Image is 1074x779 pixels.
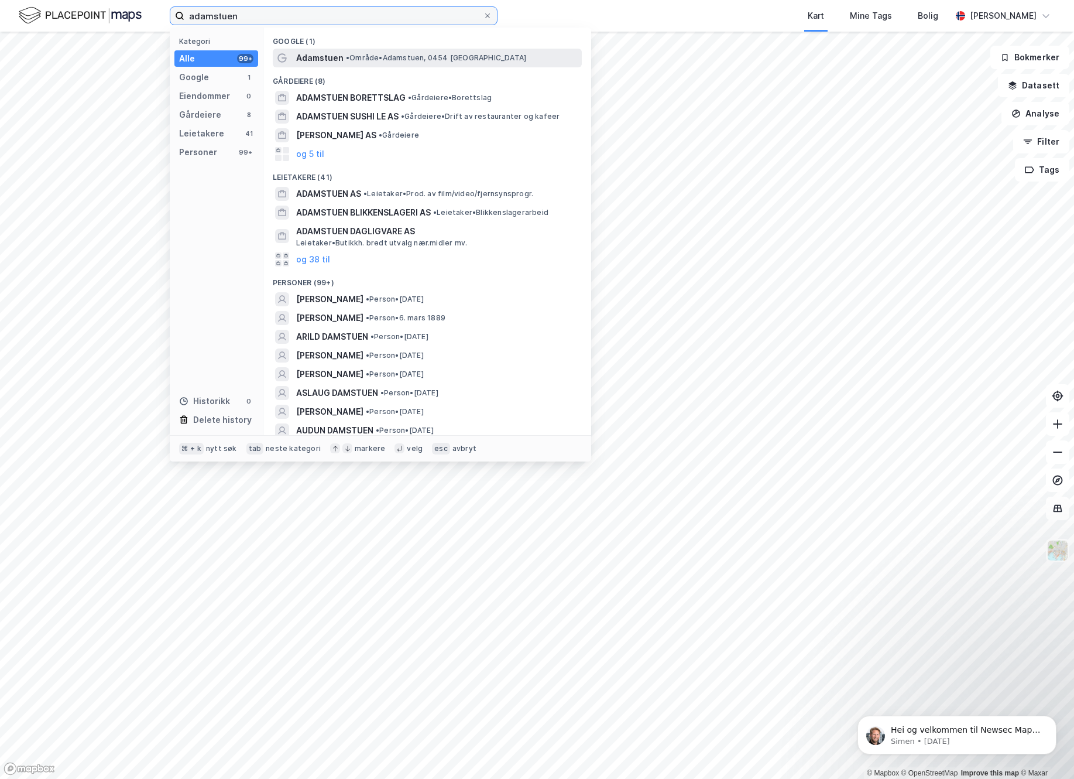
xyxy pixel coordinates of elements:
div: 99+ [237,148,253,157]
button: Tags [1015,158,1069,182]
div: Kart [808,9,824,23]
span: Område • Adamstuen, 0454 [GEOGRAPHIC_DATA] [346,53,526,63]
div: Leietakere [179,127,224,141]
div: velg [407,444,423,453]
span: [PERSON_NAME] [296,348,363,363]
div: 99+ [237,54,253,63]
span: • [433,208,437,217]
span: Person • [DATE] [366,295,424,304]
button: Analyse [1001,102,1069,125]
span: Leietaker • Butikkh. bredt utvalg nær.midler mv. [296,238,467,248]
div: Gårdeiere (8) [263,67,591,88]
span: • [366,295,369,303]
span: • [366,351,369,360]
div: [PERSON_NAME] [970,9,1037,23]
button: Filter [1013,130,1069,153]
span: Person • [DATE] [380,388,438,398]
div: tab [246,443,264,455]
div: 41 [244,129,253,138]
div: avbryt [452,444,476,453]
div: Gårdeiere [179,108,221,122]
iframe: Intercom notifications message [840,691,1074,773]
div: Leietakere (41) [263,163,591,184]
div: Google [179,70,209,84]
div: ⌘ + k [179,443,204,455]
a: Improve this map [961,769,1019,777]
div: Alle [179,52,195,66]
span: ADAMSTUEN BORETTSLAG [296,91,406,105]
img: logo.f888ab2527a4732fd821a326f86c7f29.svg [19,5,142,26]
span: [PERSON_NAME] [296,367,363,381]
div: Google (1) [263,28,591,49]
div: 8 [244,110,253,119]
span: Leietaker • Prod. av film/video/fjernsynsprogr. [363,189,533,199]
div: nytt søk [206,444,237,453]
span: [PERSON_NAME] [296,311,363,325]
a: OpenStreetMap [901,769,958,777]
div: 0 [244,397,253,406]
span: • [379,131,382,139]
span: [PERSON_NAME] [296,292,363,306]
span: • [401,112,404,121]
span: • [363,189,367,198]
span: ADAMSTUEN DAGLIGVARE AS [296,224,577,238]
span: Adamstuen [296,51,344,65]
span: Gårdeiere • Drift av restauranter og kafeer [401,112,560,121]
div: Kategori [179,37,258,46]
span: Person • [DATE] [370,332,428,341]
span: • [366,407,369,416]
div: Mine Tags [850,9,892,23]
span: ADAMSTUEN BLIKKENSLAGERI AS [296,206,431,220]
div: 0 [244,91,253,101]
span: ARILD DAMSTUEN [296,330,368,344]
span: AUDUN DAMSTUEN [296,423,373,438]
span: Leietaker • Blikkenslagerarbeid [433,208,548,217]
img: Z [1046,539,1069,562]
span: ADAMSTUEN AS [296,187,361,201]
div: Historikk [179,394,230,408]
span: ADAMSTUEN SUSHI LE AS [296,110,399,124]
span: • [408,93,411,102]
span: • [346,53,349,62]
span: Person • [DATE] [366,370,424,379]
div: markere [355,444,385,453]
span: Person • 6. mars 1889 [366,313,445,323]
div: Bolig [918,9,938,23]
div: 1 [244,73,253,82]
div: Personer [179,145,217,159]
div: Delete history [193,413,252,427]
span: [PERSON_NAME] AS [296,128,376,142]
button: og 5 til [296,147,324,161]
button: Bokmerker [990,46,1069,69]
span: • [366,313,369,322]
div: Personer (99+) [263,269,591,290]
span: • [370,332,374,341]
button: Datasett [998,74,1069,97]
span: Person • [DATE] [366,351,424,360]
a: Mapbox homepage [4,762,55,775]
span: Person • [DATE] [376,426,434,435]
div: esc [432,443,450,455]
span: Person • [DATE] [366,407,424,416]
span: • [380,388,384,397]
span: [PERSON_NAME] [296,405,363,419]
span: • [376,426,379,435]
div: Eiendommer [179,89,230,103]
div: neste kategori [266,444,321,453]
span: ASLAUG DAMSTUEN [296,386,378,400]
span: Gårdeiere • Borettslag [408,93,492,102]
span: • [366,370,369,378]
span: Gårdeiere [379,131,419,140]
input: Søk på adresse, matrikkel, gårdeiere, leietakere eller personer [184,7,483,25]
a: Mapbox [867,769,899,777]
button: og 38 til [296,252,330,266]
